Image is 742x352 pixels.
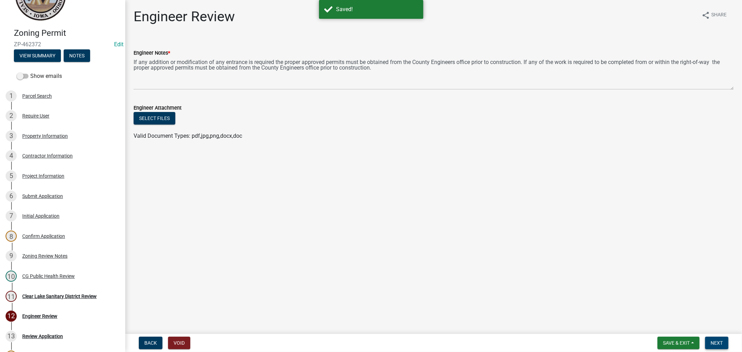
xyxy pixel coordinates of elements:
[22,254,67,258] div: Zoning Review Notes
[6,210,17,222] div: 7
[22,153,73,158] div: Contractor Information
[22,94,52,98] div: Parcel Search
[22,334,63,339] div: Review Application
[14,41,111,48] span: ZP-462372
[6,110,17,121] div: 2
[22,174,64,178] div: Project Information
[6,331,17,342] div: 13
[6,231,17,242] div: 8
[6,90,17,102] div: 1
[14,28,120,38] h4: Zoning Permit
[702,11,710,19] i: share
[6,150,17,161] div: 4
[336,5,418,14] div: Saved!
[14,49,61,62] button: View Summary
[134,133,242,139] span: Valid Document Types: pdf,jpg,png,docx,doc
[6,191,17,202] div: 6
[144,340,157,346] span: Back
[705,337,728,349] button: Next
[22,294,97,299] div: Clear Lake Sanitary District Review
[6,250,17,262] div: 9
[22,134,68,138] div: Property Information
[17,72,62,80] label: Show emails
[696,8,732,22] button: shareShare
[711,11,727,19] span: Share
[6,130,17,142] div: 3
[22,314,57,319] div: Engineer Review
[22,274,75,279] div: CG Public Health Review
[22,194,63,199] div: Submit Application
[663,340,690,346] span: Save & Exit
[22,214,59,218] div: Initial Application
[711,340,723,346] span: Next
[134,106,182,111] label: Engineer Attachment
[64,49,90,62] button: Notes
[6,311,17,322] div: 12
[14,53,61,59] wm-modal-confirm: Summary
[114,41,123,48] a: Edit
[6,291,17,302] div: 11
[22,113,49,118] div: Require User
[134,8,235,25] h1: Engineer Review
[134,112,175,125] button: Select files
[657,337,700,349] button: Save & Exit
[6,170,17,182] div: 5
[64,53,90,59] wm-modal-confirm: Notes
[168,337,190,349] button: Void
[139,337,162,349] button: Back
[22,234,65,239] div: Confirm Application
[6,271,17,282] div: 10
[134,51,170,56] label: Engineer Notes
[114,41,123,48] wm-modal-confirm: Edit Application Number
